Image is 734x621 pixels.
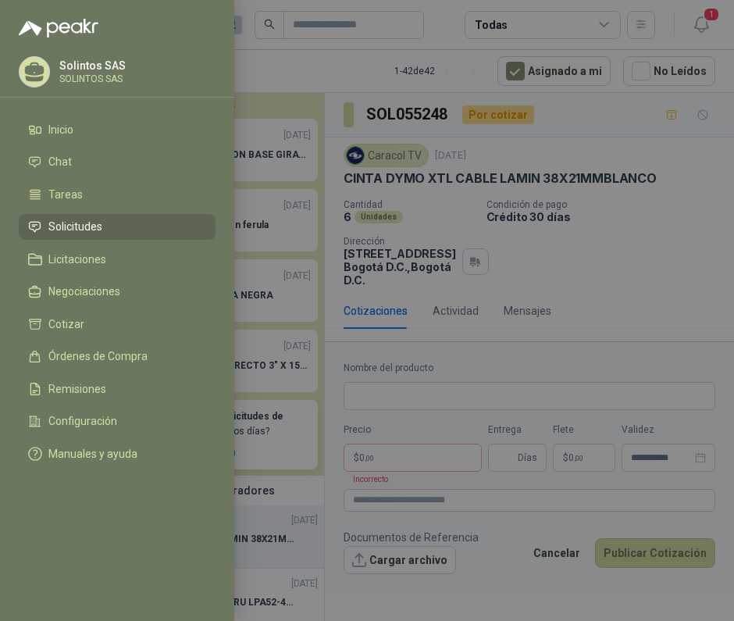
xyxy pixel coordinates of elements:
img: Logo peakr [19,19,98,37]
span: Solicitudes [48,220,102,233]
p: SOLINTOS SAS [59,74,157,84]
a: Órdenes de Compra [19,344,216,370]
a: Configuración [19,409,216,435]
span: Configuración [48,415,117,427]
a: Solicitudes [19,214,216,241]
span: Órdenes de Compra [48,350,148,362]
a: Licitaciones [19,246,216,273]
span: Inicio [48,123,73,136]
a: Manuales y ayuda [19,441,216,467]
span: Manuales y ayuda [48,448,137,460]
a: Cotizar [19,311,216,337]
a: Tareas [19,181,216,208]
a: Inicio [19,116,216,143]
a: Negociaciones [19,279,216,305]
p: Solintos SAS [59,60,157,71]
span: Cotizar [48,318,84,330]
span: Remisiones [48,383,106,395]
span: Licitaciones [48,253,106,266]
span: Tareas [48,188,83,201]
a: Remisiones [19,376,216,402]
span: Negociaciones [48,285,120,298]
a: Chat [19,149,216,176]
span: Chat [48,155,72,168]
